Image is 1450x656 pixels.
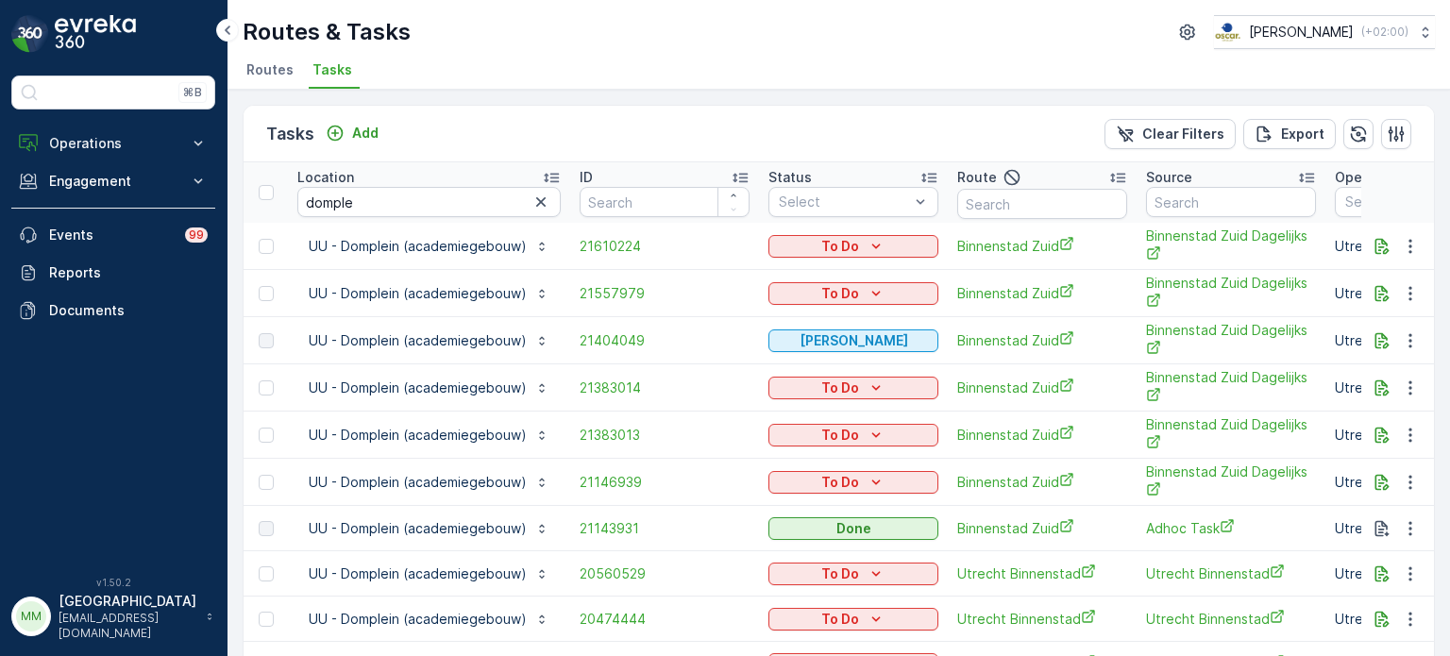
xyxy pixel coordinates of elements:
[580,610,750,629] a: 20474444
[1335,168,1400,187] p: Operation
[297,513,561,544] button: UU - Domplein (academiegebouw)
[243,17,411,47] p: Routes & Tasks
[183,85,202,100] p: ⌘B
[259,428,274,443] div: Toggle Row Selected
[821,564,859,583] p: To Do
[55,15,136,53] img: logo_dark-DEwI_e13.png
[957,378,1127,397] a: Binnenstad Zuid
[297,373,561,403] button: UU - Domplein (academiegebouw)
[297,420,561,450] button: UU - Domplein (academiegebouw)
[309,378,527,397] p: UU - Domplein (academiegebouw)
[11,254,215,292] a: Reports
[957,563,1127,583] span: Utrecht Binnenstad
[11,15,49,53] img: logo
[11,592,215,641] button: MM[GEOGRAPHIC_DATA][EMAIL_ADDRESS][DOMAIN_NAME]
[246,60,294,79] span: Routes
[1361,25,1408,40] p: ( +02:00 )
[957,283,1127,303] a: Binnenstad Zuid
[1214,22,1241,42] img: basis-logo_rgb2x.png
[189,227,204,243] p: 99
[297,168,354,187] p: Location
[836,519,871,538] p: Done
[957,425,1127,445] a: Binnenstad Zuid
[580,473,750,492] a: 21146939
[580,237,750,256] a: 21610224
[580,564,750,583] a: 20560529
[259,239,274,254] div: Toggle Row Selected
[957,330,1127,350] span: Binnenstad Zuid
[309,564,527,583] p: UU - Domplein (academiegebouw)
[309,610,527,629] p: UU - Domplein (academiegebouw)
[957,518,1127,538] a: Binnenstad Zuid
[309,237,527,256] p: UU - Domplein (academiegebouw)
[580,284,750,303] a: 21557979
[768,608,938,631] button: To Do
[16,601,46,631] div: MM
[768,282,938,305] button: To Do
[1104,119,1236,149] button: Clear Filters
[580,426,750,445] a: 21383013
[1146,187,1316,217] input: Search
[768,235,938,258] button: To Do
[957,472,1127,492] a: Binnenstad Zuid
[580,519,750,538] a: 21143931
[259,521,274,536] div: Toggle Row Selected
[1146,609,1316,629] span: Utrecht Binnenstad
[59,611,196,641] p: [EMAIL_ADDRESS][DOMAIN_NAME]
[580,378,750,397] a: 21383014
[297,278,561,309] button: UU - Domplein (academiegebouw)
[1214,15,1435,49] button: [PERSON_NAME](+02:00)
[580,187,750,217] input: Search
[49,134,177,153] p: Operations
[259,286,274,301] div: Toggle Row Selected
[49,172,177,191] p: Engagement
[266,121,314,147] p: Tasks
[259,566,274,581] div: Toggle Row Selected
[1146,368,1316,407] a: Binnenstad Zuid Dagelijks
[309,426,527,445] p: UU - Domplein (academiegebouw)
[297,187,561,217] input: Search
[821,284,859,303] p: To Do
[580,168,593,187] p: ID
[49,226,174,244] p: Events
[259,380,274,395] div: Toggle Row Selected
[297,231,561,261] button: UU - Domplein (academiegebouw)
[1146,415,1316,454] span: Binnenstad Zuid Dagelijks
[11,216,215,254] a: Events99
[11,125,215,162] button: Operations
[259,333,274,348] div: Toggle Row Selected
[352,124,379,143] p: Add
[309,284,527,303] p: UU - Domplein (academiegebouw)
[1146,227,1316,265] a: Binnenstad Zuid Dagelijks
[1281,125,1324,143] p: Export
[1142,125,1224,143] p: Clear Filters
[768,471,938,494] button: To Do
[1146,321,1316,360] a: Binnenstad Zuid Dagelijks
[1146,274,1316,312] a: Binnenstad Zuid Dagelijks
[821,473,859,492] p: To Do
[768,168,812,187] p: Status
[1243,119,1336,149] button: Export
[1146,563,1316,583] a: Utrecht Binnenstad
[297,559,561,589] button: UU - Domplein (academiegebouw)
[11,292,215,329] a: Documents
[957,189,1127,219] input: Search
[49,263,208,282] p: Reports
[1146,463,1316,501] a: Binnenstad Zuid Dagelijks
[768,329,938,352] button: Geen Afval
[957,236,1127,256] a: Binnenstad Zuid
[259,612,274,627] div: Toggle Row Selected
[297,326,561,356] button: UU - Domplein (academiegebouw)
[259,475,274,490] div: Toggle Row Selected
